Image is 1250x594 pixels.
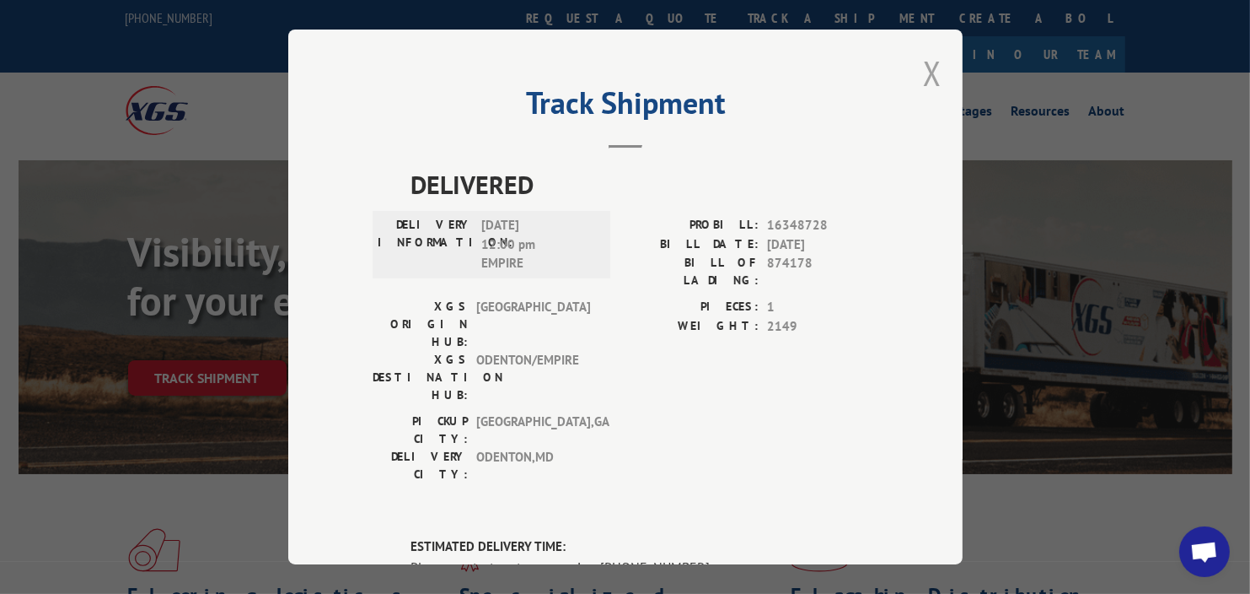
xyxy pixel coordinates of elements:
[767,216,878,235] span: 16348728
[373,351,468,404] label: XGS DESTINATION HUB:
[481,216,595,273] span: [DATE] 12:00 pm EMPIRE
[767,317,878,337] span: 2149
[767,298,878,317] span: 1
[476,351,590,404] span: ODENTON/EMPIRE
[625,235,759,255] label: BILL DATE:
[410,165,878,203] span: DELIVERED
[378,216,473,273] label: DELIVERY INFORMATION:
[373,298,468,351] label: XGS ORIGIN HUB:
[410,557,878,577] div: Please contact customer service: [PHONE_NUMBER].
[625,216,759,235] label: PROBILL:
[476,413,590,448] span: [GEOGRAPHIC_DATA] , GA
[923,51,942,95] button: Close modal
[373,448,468,483] label: DELIVERY CITY:
[625,254,759,289] label: BILL OF LADING:
[476,298,590,351] span: [GEOGRAPHIC_DATA]
[373,91,878,123] h2: Track Shipment
[767,235,878,255] span: [DATE]
[625,317,759,337] label: WEIGHT:
[625,298,759,317] label: PIECES:
[373,413,468,448] label: PICKUP CITY:
[410,537,878,557] label: ESTIMATED DELIVERY TIME:
[1179,526,1230,577] div: Open chat
[767,254,878,289] span: 874178
[476,448,590,483] span: ODENTON , MD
